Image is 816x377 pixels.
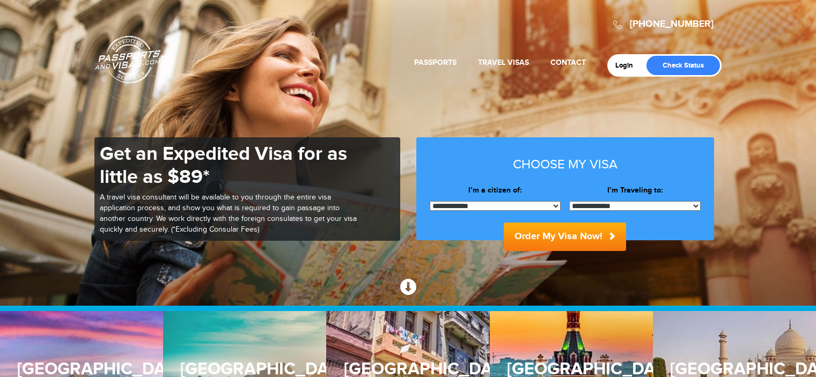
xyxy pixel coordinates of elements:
[430,158,701,172] h3: Choose my visa
[615,61,641,70] a: Login
[430,185,561,196] label: I’m a citizen of:
[100,143,357,189] h1: Get an Expedited Visa for as little as $89*
[478,58,529,67] a: Travel Visas
[95,35,171,84] a: Passports & [DOMAIN_NAME]
[504,223,626,251] button: Order My Visa Now!
[414,58,457,67] a: Passports
[630,18,714,30] a: [PHONE_NUMBER]
[100,193,357,235] p: A travel visa consultant will be available to you through the entire visa application process, an...
[550,58,586,67] a: Contact
[569,185,701,196] label: I’m Traveling to:
[646,56,720,75] a: Check Status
